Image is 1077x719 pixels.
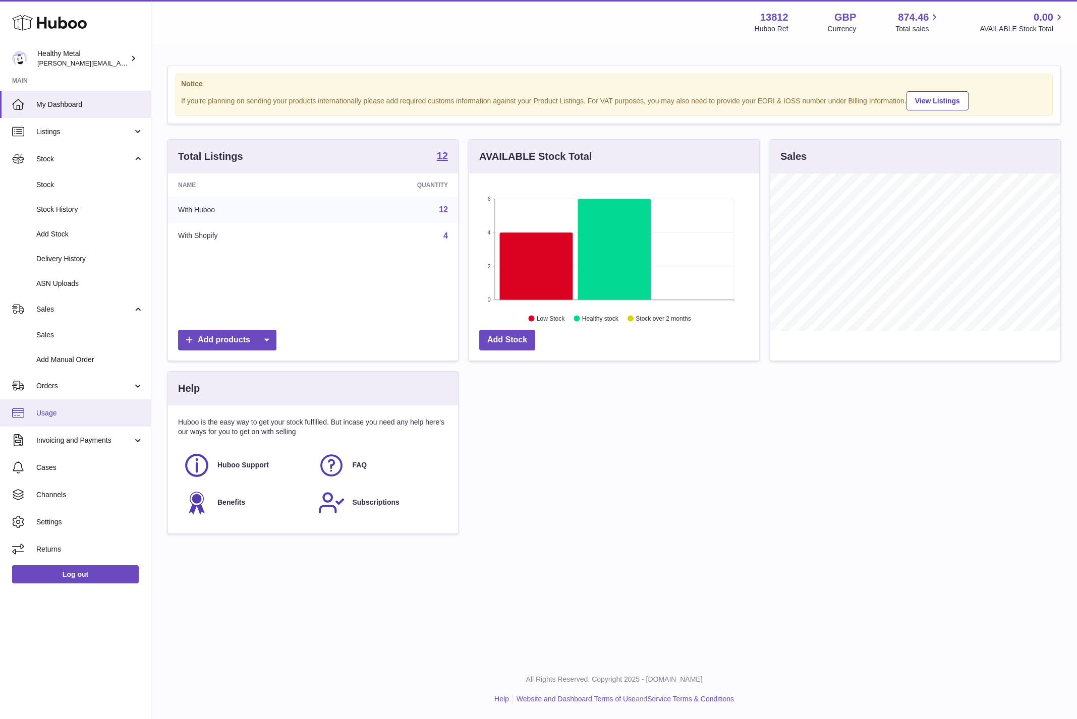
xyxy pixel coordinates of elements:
h3: Help [178,382,200,395]
text: 4 [487,229,490,235]
td: With Shopify [168,223,324,249]
span: 0.00 [1034,11,1053,24]
a: 874.46 Total sales [895,11,940,34]
span: 874.46 [898,11,929,24]
span: Listings [36,127,133,137]
a: Website and Dashboard Terms of Use [517,695,636,703]
img: jose@healthy-metal.com [12,51,27,66]
div: If you're planning on sending your products internationally please add required customs informati... [181,90,1047,110]
span: Add Stock [36,229,143,239]
span: ASN Uploads [36,279,143,288]
p: All Rights Reserved. Copyright 2025 - [DOMAIN_NAME] [159,675,1069,684]
a: 4 [443,231,448,240]
td: With Huboo [168,197,324,223]
text: Healthy stock [582,315,619,322]
text: 0 [487,296,490,303]
a: 12 [437,151,448,163]
span: Invoicing and Payments [36,436,133,445]
span: Delivery History [36,254,143,264]
div: Currency [828,24,857,34]
a: 12 [439,205,448,214]
span: Returns [36,545,143,554]
a: Benefits [183,489,308,516]
text: Low Stock [537,315,565,322]
a: View Listings [906,91,969,110]
span: [PERSON_NAME][EMAIL_ADDRESS][DOMAIN_NAME] [37,59,202,67]
span: Stock [36,154,133,164]
strong: GBP [834,11,856,24]
a: Add Stock [479,330,535,350]
strong: 13812 [760,11,788,24]
text: Stock over 2 months [636,315,691,322]
span: Stock History [36,205,143,214]
p: Huboo is the easy way to get your stock fulfilled. But incase you need any help here's our ways f... [178,417,448,437]
span: Total sales [895,24,940,34]
span: Sales [36,330,143,340]
h3: AVAILABLE Stock Total [479,150,592,163]
span: Stock [36,180,143,190]
li: and [513,694,734,704]
span: Cases [36,463,143,472]
div: Huboo Ref [755,24,788,34]
a: Add products [178,330,276,350]
a: 0.00 AVAILABLE Stock Total [980,11,1065,34]
th: Quantity [324,173,458,197]
strong: Notice [181,79,1047,89]
span: Huboo Support [217,460,269,470]
a: Help [494,695,509,703]
a: FAQ [318,452,442,479]
span: Subscriptions [352,498,399,507]
div: Healthy Metal [37,49,128,68]
span: Settings [36,517,143,527]
h3: Total Listings [178,150,243,163]
text: 6 [487,196,490,202]
a: Log out [12,565,139,583]
span: Channels [36,490,143,500]
span: Orders [36,381,133,391]
a: Subscriptions [318,489,442,516]
span: Add Manual Order [36,355,143,365]
span: Usage [36,408,143,418]
th: Name [168,173,324,197]
span: Benefits [217,498,245,507]
a: Service Terms & Conditions [647,695,734,703]
a: Huboo Support [183,452,308,479]
text: 2 [487,263,490,269]
h3: Sales [780,150,807,163]
span: My Dashboard [36,100,143,109]
strong: 12 [437,151,448,161]
span: FAQ [352,460,367,470]
span: AVAILABLE Stock Total [980,24,1065,34]
span: Sales [36,305,133,314]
